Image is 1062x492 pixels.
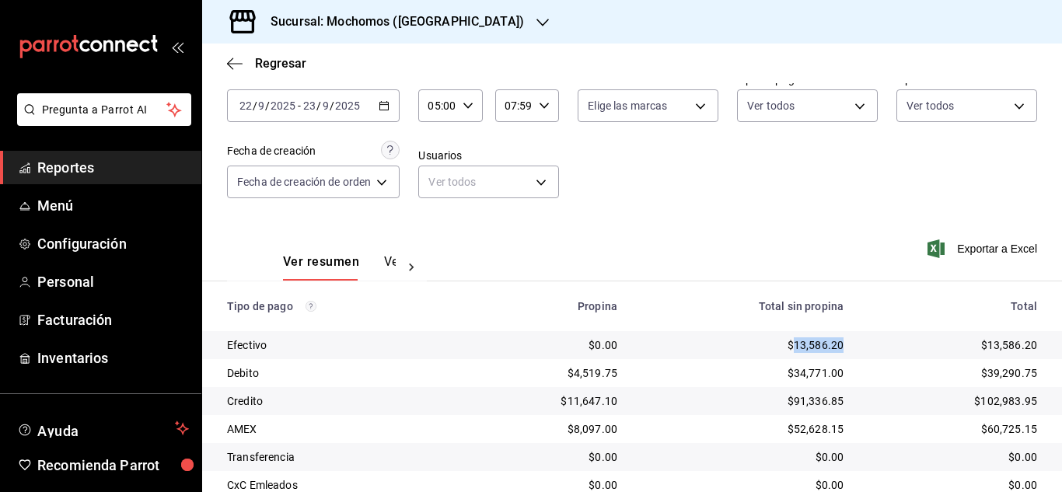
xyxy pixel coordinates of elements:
[475,449,617,465] div: $0.00
[642,421,844,437] div: $52,628.15
[37,195,189,216] span: Menú
[227,393,450,409] div: Credito
[418,166,559,198] div: Ver todos
[258,12,524,31] h3: Sucursal: Mochomos ([GEOGRAPHIC_DATA])
[642,300,844,312] div: Total sin propina
[868,365,1037,381] div: $39,290.75
[330,99,334,112] span: /
[418,150,559,161] label: Usuarios
[227,143,316,159] div: Fecha de creación
[37,455,189,476] span: Recomienda Parrot
[227,365,450,381] div: Debito
[642,337,844,353] div: $13,586.20
[588,98,667,113] span: Elige las marcas
[227,449,450,465] div: Transferencia
[17,93,191,126] button: Pregunta a Parrot AI
[257,99,265,112] input: --
[384,254,442,281] button: Ver pagos
[868,421,1037,437] div: $60,725.15
[495,74,559,85] label: Hora fin
[868,393,1037,409] div: $102,983.95
[227,74,400,85] label: Fecha
[42,102,167,118] span: Pregunta a Parrot AI
[255,56,306,71] span: Regresar
[306,301,316,312] svg: Los pagos realizados con Pay y otras terminales son montos brutos.
[642,449,844,465] div: $0.00
[868,449,1037,465] div: $0.00
[227,337,450,353] div: Efectivo
[868,300,1037,312] div: Total
[37,157,189,178] span: Reportes
[475,365,617,381] div: $4,519.75
[475,421,617,437] div: $8,097.00
[37,347,189,368] span: Inventarios
[37,419,169,438] span: Ayuda
[227,300,450,312] div: Tipo de pago
[283,254,359,281] button: Ver resumen
[227,56,306,71] button: Regresar
[37,233,189,254] span: Configuración
[418,74,482,85] label: Hora inicio
[253,99,257,112] span: /
[298,99,301,112] span: -
[227,421,450,437] div: AMEX
[907,98,954,113] span: Ver todos
[265,99,270,112] span: /
[37,271,189,292] span: Personal
[302,99,316,112] input: --
[868,337,1037,353] div: $13,586.20
[239,99,253,112] input: --
[334,99,361,112] input: ----
[11,113,191,129] a: Pregunta a Parrot AI
[322,99,330,112] input: --
[171,40,183,53] button: open_drawer_menu
[747,98,795,113] span: Ver todos
[37,309,189,330] span: Facturación
[283,254,396,281] div: navigation tabs
[642,393,844,409] div: $91,336.85
[316,99,321,112] span: /
[475,300,617,312] div: Propina
[642,365,844,381] div: $34,771.00
[931,239,1037,258] button: Exportar a Excel
[475,337,617,353] div: $0.00
[237,174,371,190] span: Fecha de creación de orden
[475,393,617,409] div: $11,647.10
[270,99,296,112] input: ----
